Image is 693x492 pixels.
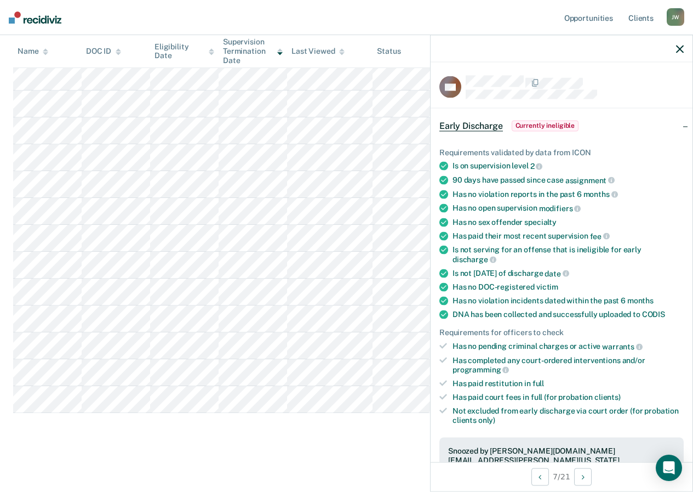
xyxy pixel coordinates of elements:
[594,393,621,401] span: clients)
[574,468,592,485] button: Next Opportunity
[512,120,579,131] span: Currently ineligible
[545,269,569,278] span: date
[453,176,684,185] div: 90 days have passed since case
[453,231,684,241] div: Has paid their most recent supervision
[536,282,558,291] span: victim
[453,355,684,374] div: Has completed any court-ordered interventions and/or
[453,255,496,264] span: discharge
[656,455,682,481] div: Open Intercom Messenger
[453,365,509,374] span: programming
[531,468,549,485] button: Previous Opportunity
[9,12,61,24] img: Recidiviz
[453,161,684,171] div: Is on supervision level
[453,342,684,352] div: Has no pending criminal charges or active
[642,310,665,319] span: CODIS
[291,47,345,56] div: Last Viewed
[583,190,618,199] span: months
[453,217,684,227] div: Has no sex offender
[439,328,684,337] div: Requirements for officers to check
[18,47,48,56] div: Name
[377,47,400,56] div: Status
[453,282,684,292] div: Has no DOC-registered
[431,108,692,143] div: Early DischargeCurrently ineligible
[453,268,684,278] div: Is not [DATE] of discharge
[453,406,684,425] div: Not excluded from early discharge via court order (for probation clients
[439,148,684,157] div: Requirements validated by data from ICON
[627,296,654,305] span: months
[223,37,283,65] div: Supervision Termination Date
[431,462,692,491] div: 7 / 21
[602,342,643,351] span: warrants
[530,162,543,171] span: 2
[453,245,684,264] div: Is not serving for an offense that is ineligible for early
[532,379,544,388] span: full
[453,189,684,199] div: Has no violation reports in the past 6
[453,393,684,402] div: Has paid court fees in full (for probation
[448,446,675,483] div: Snoozed by [PERSON_NAME][DOMAIN_NAME][EMAIL_ADDRESS][PERSON_NAME][US_STATE][DOMAIN_NAME] on [DATE...
[154,42,214,60] div: Eligibility Date
[524,217,557,226] span: specialty
[667,8,684,26] div: J W
[439,120,503,131] span: Early Discharge
[590,231,610,240] span: fee
[453,379,684,388] div: Has paid restitution in
[86,47,121,56] div: DOC ID
[453,203,684,213] div: Has no open supervision
[478,415,495,424] span: only)
[453,310,684,319] div: DNA has been collected and successfully uploaded to
[565,176,615,184] span: assignment
[453,296,684,306] div: Has no violation incidents dated within the past 6
[539,204,581,213] span: modifiers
